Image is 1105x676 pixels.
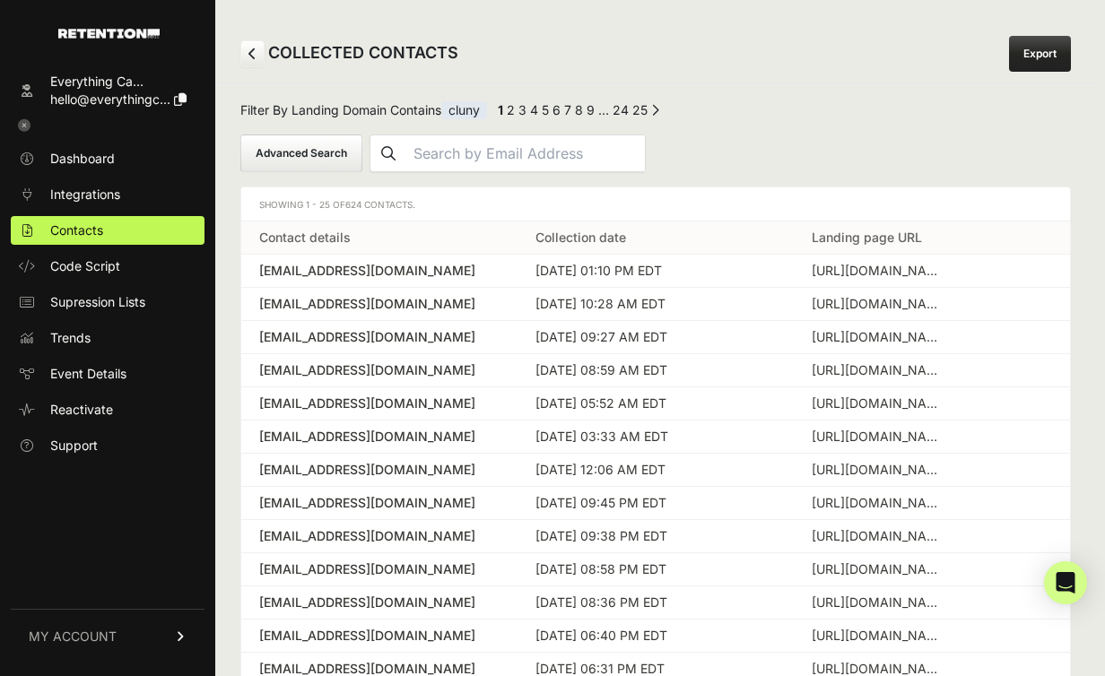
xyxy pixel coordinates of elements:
[11,609,204,663] a: MY ACCOUNT
[50,437,98,455] span: Support
[494,101,659,124] div: Pagination
[812,230,922,245] a: Landing page URL
[507,102,515,117] a: Page 2
[812,361,946,379] div: https://clunymedia.com/pages/subscribe-and-save/?utm_source=facebook&utm_medium=paid_ads&utm_camp...
[812,627,946,645] div: https://clunymedia.com/products/what-catholics-believe?srsltid=AfmBOopf0H92698r6gctBLoruAp65e6Qym...
[1009,36,1071,72] a: Export
[518,288,794,321] td: [DATE] 10:28 AM EDT
[259,230,351,245] a: Contact details
[812,394,946,412] div: https://clunymedia.com/pages/subscribe-and-save/?utm_source=facebook&utm_medium=paid_ads&utm_camp...
[50,186,120,204] span: Integrations
[58,29,160,39] img: Retention.com
[11,216,204,245] a: Contacts
[259,494,500,512] a: [EMAIL_ADDRESS][DOMAIN_NAME]
[518,321,794,354] td: [DATE] 09:27 AM EDT
[11,288,204,316] a: Supression Lists
[240,40,458,67] h2: COLLECTED CONTACTS
[518,620,794,653] td: [DATE] 06:40 PM EDT
[11,67,204,114] a: Everything Ca... hello@everythingc...
[587,102,595,117] a: Page 9
[240,101,487,124] span: Filter By Landing Domain Contains
[11,324,204,352] a: Trends
[11,180,204,209] a: Integrations
[50,91,170,107] span: hello@everythingc...
[50,73,187,91] div: Everything Ca...
[812,328,946,346] div: https://clunymedia.com/pages/subscribe-and-save/?utm_source=facebook&utm_medium=paid_ads&utm_camp...
[530,102,538,117] a: Page 4
[11,395,204,424] a: Reactivate
[518,387,794,420] td: [DATE] 05:52 AM EDT
[259,461,500,479] a: [EMAIL_ADDRESS][DOMAIN_NAME]
[259,394,500,412] a: [EMAIL_ADDRESS][DOMAIN_NAME]
[50,150,115,168] span: Dashboard
[50,329,91,347] span: Trends
[518,102,526,117] a: Page 3
[518,553,794,586] td: [DATE] 08:58 PM EDT
[50,293,145,311] span: Supression Lists
[11,252,204,281] a: Code Script
[812,494,946,512] div: https://clunymedia.com/products/on-the-philosophy-of-history?srsltid=AfmBOork1wzkQ4rUgcYwGaJ5B4pq...
[812,262,946,280] div: https://clunymedia.com/products/the-theology-of-history-in-saint-bonaventure?srsltid=AfmBOorrImzJ...
[598,102,609,117] span: …
[812,428,946,446] div: https://clunymedia.com/products/images-in-a-mirror?srsltid=AfmBOopRXSLJPmo8T-6zd2IeHDdfZT6wW8_HrO...
[575,102,583,117] a: Page 8
[812,461,946,479] div: https://clunymedia.com/products/married-saints?srsltid=AfmBOopo8eoWI80VY5ugRHjP241eJ_ZoiX0LhAD_hM...
[812,527,946,545] div: https://clunymedia.com/pages/subscribe-and-save/?utm_source=facebook&utm_medium=paid_ads&utm_camp...
[259,594,500,611] a: [EMAIL_ADDRESS][DOMAIN_NAME]
[29,628,117,646] span: MY ACCOUNT
[259,627,500,645] a: [EMAIL_ADDRESS][DOMAIN_NAME]
[345,199,415,210] span: 624 Contacts.
[259,560,500,578] a: [EMAIL_ADDRESS][DOMAIN_NAME]
[50,401,113,419] span: Reactivate
[441,101,487,119] span: cluny
[632,102,648,117] a: Page 25
[535,230,626,245] a: Collection date
[11,144,204,173] a: Dashboard
[812,594,946,611] div: https://clunymedia.com/pages/subscribe-and-save/?utm_source=facebook&utm_medium=paid_ads&utm_camp...
[1044,561,1087,604] div: Open Intercom Messenger
[812,295,946,313] div: https://clunymedia.com/products/quo-vadis
[240,134,362,172] button: Advanced Search
[498,102,503,117] em: Page 1
[518,520,794,553] td: [DATE] 09:38 PM EDT
[518,354,794,387] td: [DATE] 08:59 AM EDT
[518,487,794,520] td: [DATE] 09:45 PM EDT
[812,560,946,578] div: https://clunymedia.com/pages/subscribe-and-save/?utm_source=facebook&utm_medium=paid_ads&utm_camp...
[50,257,120,275] span: Code Script
[613,102,629,117] a: Page 24
[259,527,500,545] a: [EMAIL_ADDRESS][DOMAIN_NAME]
[50,221,103,239] span: Contacts
[518,586,794,620] td: [DATE] 08:36 PM EDT
[518,420,794,454] td: [DATE] 03:33 AM EDT
[259,262,500,280] a: [EMAIL_ADDRESS][DOMAIN_NAME]
[11,431,204,460] a: Support
[552,102,561,117] a: Page 6
[564,102,571,117] a: Page 7
[259,199,415,210] span: Showing 1 - 25 of
[406,135,645,171] input: Search by Email Address
[50,365,126,383] span: Event Details
[259,328,500,346] a: [EMAIL_ADDRESS][DOMAIN_NAME]
[259,428,500,446] a: [EMAIL_ADDRESS][DOMAIN_NAME]
[259,361,500,379] a: [EMAIL_ADDRESS][DOMAIN_NAME]
[11,360,204,388] a: Event Details
[542,102,549,117] a: Page 5
[518,255,794,288] td: [DATE] 01:10 PM EDT
[518,454,794,487] td: [DATE] 12:06 AM EDT
[259,295,500,313] a: [EMAIL_ADDRESS][DOMAIN_NAME]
